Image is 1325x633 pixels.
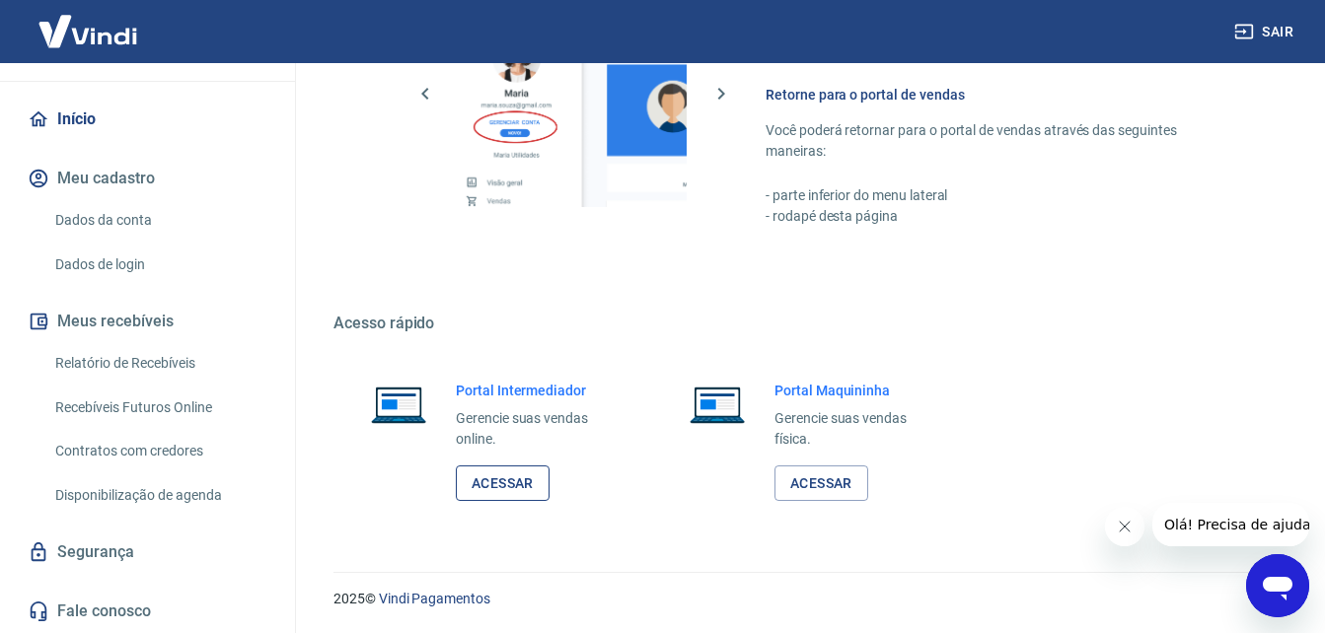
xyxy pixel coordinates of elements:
[24,157,271,200] button: Meu cadastro
[1246,554,1309,617] iframe: Botão para abrir a janela de mensagens
[1105,507,1144,546] iframe: Fechar mensagem
[456,408,617,450] p: Gerencie suas vendas online.
[357,381,440,428] img: Imagem de um notebook aberto
[766,120,1230,162] p: Você poderá retornar para o portal de vendas através das seguintes maneiras:
[456,465,550,502] a: Acessar
[1152,503,1309,546] iframe: Mensagem da empresa
[47,387,271,428] a: Recebíveis Futuros Online
[333,314,1278,333] h5: Acesso rápido
[676,381,759,428] img: Imagem de um notebook aberto
[24,300,271,343] button: Meus recebíveis
[774,465,868,502] a: Acessar
[379,591,490,606] a: Vindi Pagamentos
[774,381,935,400] h6: Portal Maquininha
[456,381,617,400] h6: Portal Intermediador
[1230,14,1301,50] button: Sair
[47,431,271,471] a: Contratos com credores
[24,98,271,141] a: Início
[47,475,271,516] a: Disponibilização de agenda
[766,85,1230,105] h6: Retorne para o portal de vendas
[766,206,1230,227] p: - rodapé desta página
[24,590,271,633] a: Fale conosco
[766,185,1230,206] p: - parte inferior do menu lateral
[47,343,271,384] a: Relatório de Recebíveis
[47,200,271,241] a: Dados da conta
[47,245,271,285] a: Dados de login
[12,14,166,30] span: Olá! Precisa de ajuda?
[24,1,152,61] img: Vindi
[24,530,271,574] a: Segurança
[774,408,935,450] p: Gerencie suas vendas física.
[333,589,1278,609] p: 2025 ©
